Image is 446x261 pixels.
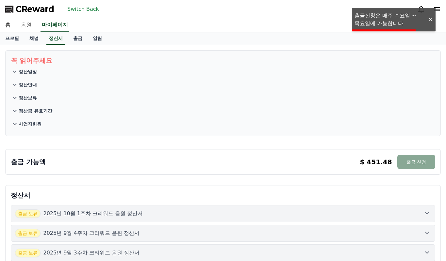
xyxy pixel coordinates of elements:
[5,4,54,14] a: CReward
[11,91,435,104] button: 정산보류
[11,225,435,242] button: 출금 보류 2025년 9월 4주차 크리워드 음원 정산서
[360,157,392,166] p: $ 451.48
[19,95,37,101] p: 정산보류
[19,108,52,114] p: 정산금 유효기간
[41,18,69,32] a: 마이페이지
[43,229,140,237] p: 2025년 9월 4주차 크리워드 음원 정산서
[11,191,435,200] p: 정산서
[11,205,435,222] button: 출금 보류 2025년 10월 1주차 크리워드 음원 정산서
[43,210,143,217] p: 2025년 10월 1주차 크리워드 음원 정산서
[11,56,435,65] p: 꼭 읽어주세요
[16,4,54,14] span: CReward
[43,249,140,257] p: 2025년 9월 3주차 크리워드 음원 정산서
[11,65,435,78] button: 정산일정
[15,249,41,257] span: 출금 보류
[68,32,88,45] a: 출금
[19,121,41,127] p: 사업자회원
[16,18,37,32] a: 음원
[11,78,435,91] button: 정산안내
[19,68,37,75] p: 정산일정
[15,209,41,218] span: 출금 보류
[15,229,41,237] span: 출금 보류
[46,32,65,45] a: 정산서
[19,81,37,88] p: 정산안내
[397,155,435,169] button: 출금 신청
[11,157,46,166] p: 출금 가능액
[11,117,435,130] button: 사업자회원
[65,4,102,14] button: Switch Back
[11,104,435,117] button: 정산금 유효기간
[24,32,44,45] a: 채널
[88,32,107,45] a: 알림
